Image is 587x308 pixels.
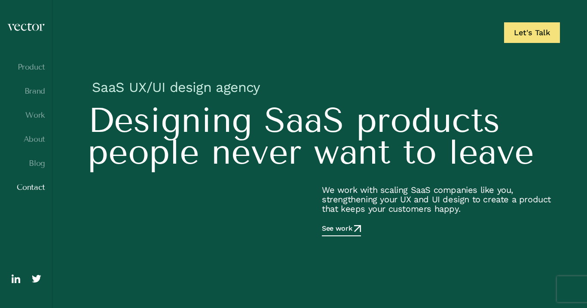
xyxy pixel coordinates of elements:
p: We work with scaling SaaS companies like you, strengthening your UX and UI design to create a pro... [322,185,554,213]
span: leave [449,136,534,168]
a: Brand [7,87,45,95]
span: people [88,136,199,168]
a: About [7,135,45,143]
span: to [403,136,437,168]
a: Product [7,63,45,71]
a: Let's Talk [504,22,560,43]
h1: SaaS UX/UI design agency [88,74,554,104]
a: Blog [7,159,45,168]
span: Designing [88,104,252,136]
a: Contact [7,183,45,192]
a: Work [7,111,45,119]
span: want [314,136,391,168]
span: SaaS [264,104,344,136]
a: See work [322,224,361,236]
span: products [356,104,500,136]
span: never [211,136,302,168]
